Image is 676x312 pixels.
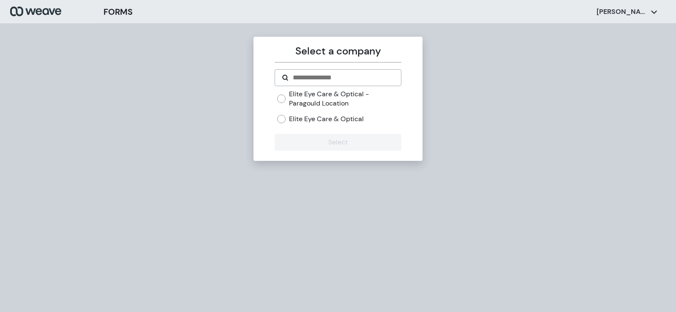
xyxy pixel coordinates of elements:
[597,7,647,16] p: [PERSON_NAME]
[289,90,401,108] label: Elite Eye Care & Optical - Paragould Location
[275,134,401,151] button: Select
[289,114,364,124] label: Elite Eye Care & Optical
[275,43,401,59] p: Select a company
[292,73,394,83] input: Search
[104,5,133,18] h3: FORMS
